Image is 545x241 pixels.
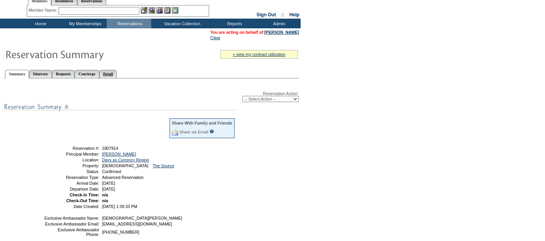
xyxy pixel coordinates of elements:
[4,102,237,112] img: subTtlResSummary.gif
[74,70,99,78] a: Concierge
[265,30,299,35] a: [PERSON_NAME]
[256,19,301,28] td: Admin
[4,91,299,102] div: Reservation Action:
[102,158,149,162] a: Days as Currency Region
[44,187,99,191] td: Departure Date:
[233,52,285,57] a: » view my contract utilization
[149,7,155,14] img: View
[44,163,99,168] td: Property:
[102,152,136,156] a: [PERSON_NAME]
[141,7,147,14] img: b_edit.gif
[102,181,115,186] span: [DATE]
[29,70,52,78] a: Itinerary
[70,192,99,197] strong: Check-In Time:
[17,19,62,28] td: Home
[99,70,117,78] a: Detail
[210,30,299,35] span: You are acting on behalf of:
[44,152,99,156] td: Principal Member:
[62,19,107,28] td: My Memberships
[44,175,99,180] td: Reservation Type:
[256,12,276,17] a: Sign Out
[44,216,99,220] td: Exclusive Ambassador Name:
[102,187,115,191] span: [DATE]
[102,169,121,174] span: Confirmed
[156,7,163,14] img: Impersonate
[102,216,182,220] span: [DEMOGRAPHIC_DATA][PERSON_NAME]
[179,130,208,134] a: Share via Email
[164,7,171,14] img: Reservations
[44,158,99,162] td: Location:
[44,222,99,226] td: Exclusive Ambassador Email:
[102,198,108,203] span: n/a
[5,46,160,62] img: Reservaton Summary
[211,19,256,28] td: Reports
[102,222,172,226] span: [EMAIL_ADDRESS][DOMAIN_NAME]
[44,146,99,151] td: Reservation #:
[210,35,220,40] a: Clear
[102,163,148,168] span: [DEMOGRAPHIC_DATA]
[172,7,178,14] img: b_calculator.gif
[44,181,99,186] td: Arrival Date:
[153,163,174,168] a: The Source
[102,230,139,234] span: [PHONE_NUMBER]
[29,7,59,14] div: Member Name:
[289,12,299,17] a: Help
[44,169,99,174] td: Status:
[44,204,99,209] td: Date Created:
[5,70,29,78] a: Summary
[151,19,211,28] td: Vacation Collection
[102,204,137,209] span: [DATE] 1:39:33 PM
[209,129,214,134] input: What is this?
[66,198,99,203] strong: Check-Out Time:
[107,19,151,28] td: Reservations
[102,175,144,180] span: Advanced Reservation
[52,70,74,78] a: Requests
[172,121,232,125] div: Share With Family and Friends
[102,192,108,197] span: n/a
[44,227,99,237] td: Exclusive Ambassador Phone:
[281,12,284,17] span: ::
[102,146,118,151] span: 1807914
